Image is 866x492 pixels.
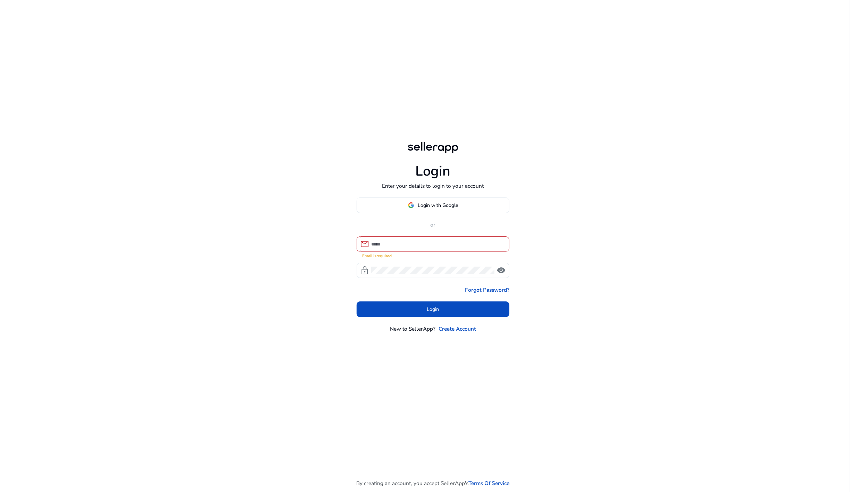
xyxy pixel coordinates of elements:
[360,266,369,275] span: lock
[382,182,484,190] p: Enter your details to login to your account
[357,301,509,317] button: Login
[360,240,369,249] span: mail
[390,325,435,333] p: New to SellerApp?
[418,202,458,209] span: Login with Google
[439,325,476,333] a: Create Account
[416,163,451,180] h1: Login
[408,202,414,208] img: google-logo.svg
[357,197,509,213] button: Login with Google
[357,221,509,229] p: or
[427,306,439,313] span: Login
[469,479,510,487] a: Terms Of Service
[376,253,392,259] strong: required
[465,286,509,294] a: Forgot Password?
[497,266,506,275] span: visibility
[362,252,504,259] mat-error: Email is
